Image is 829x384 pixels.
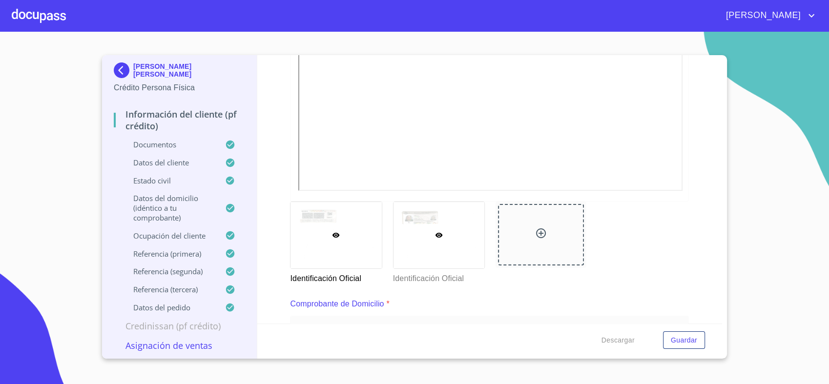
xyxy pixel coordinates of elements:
[663,331,705,349] button: Guardar
[290,269,381,284] p: Identificación Oficial
[719,8,806,23] span: [PERSON_NAME]
[598,331,639,349] button: Descargar
[114,108,245,132] p: Información del cliente (PF crédito)
[114,340,245,351] p: Asignación de Ventas
[114,82,245,94] p: Crédito Persona Física
[114,62,133,78] img: Docupass spot blue
[114,303,225,312] p: Datos del pedido
[114,284,225,294] p: Referencia (tercera)
[133,62,245,78] p: [PERSON_NAME] [PERSON_NAME]
[671,334,697,346] span: Guardar
[114,249,225,259] p: Referencia (primera)
[114,62,245,82] div: [PERSON_NAME] [PERSON_NAME]
[114,266,225,276] p: Referencia (segunda)
[719,8,817,23] button: account of current user
[114,140,225,149] p: Documentos
[290,298,384,310] p: Comprobante de Domicilio
[393,269,484,284] p: Identificación Oficial
[114,231,225,241] p: Ocupación del Cliente
[114,193,225,222] p: Datos del domicilio (idéntico a tu comprobante)
[114,176,225,185] p: Estado Civil
[601,334,635,346] span: Descargar
[114,320,245,332] p: Credinissan (PF crédito)
[114,158,225,167] p: Datos del cliente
